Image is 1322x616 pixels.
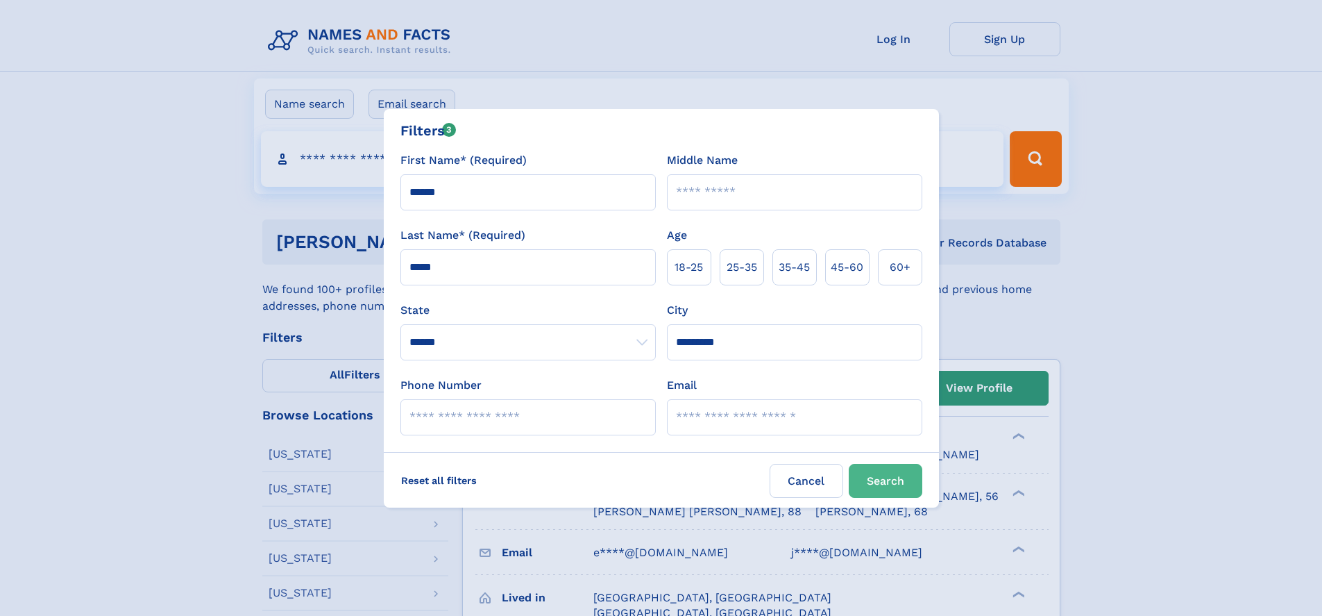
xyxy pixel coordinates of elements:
label: Age [667,227,687,244]
div: Filters [400,120,457,141]
span: 60+ [890,259,910,276]
button: Search [849,464,922,498]
label: Reset all filters [392,464,486,497]
span: 25‑35 [727,259,757,276]
span: 45‑60 [831,259,863,276]
label: Cancel [770,464,843,498]
label: State [400,302,656,319]
label: Middle Name [667,152,738,169]
label: City [667,302,688,319]
label: Phone Number [400,377,482,394]
label: Last Name* (Required) [400,227,525,244]
span: 35‑45 [779,259,810,276]
label: First Name* (Required) [400,152,527,169]
span: 18‑25 [675,259,703,276]
label: Email [667,377,697,394]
